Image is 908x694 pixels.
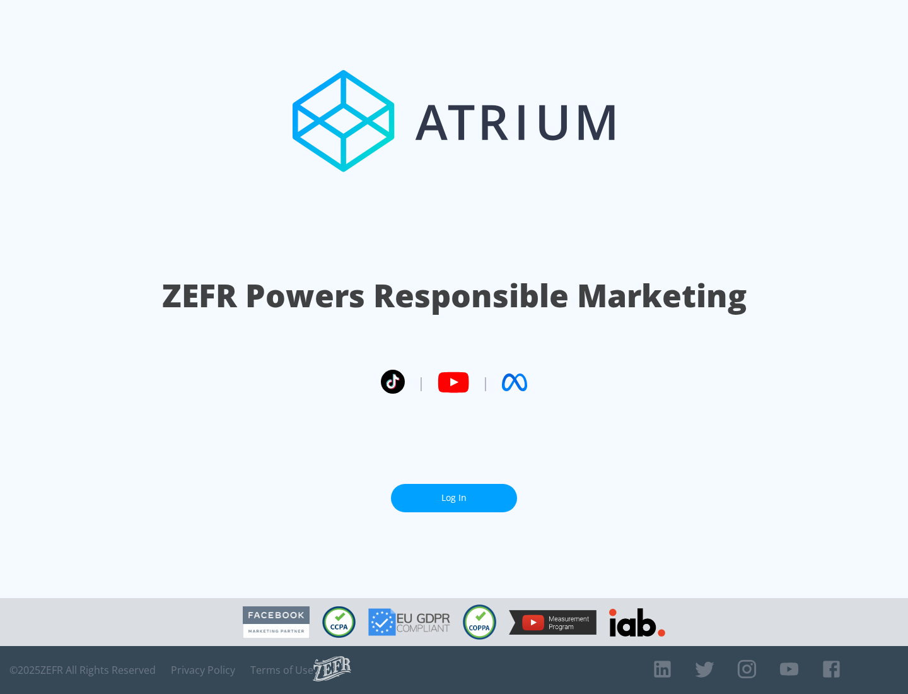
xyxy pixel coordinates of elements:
a: Terms of Use [250,664,313,676]
img: GDPR Compliant [368,608,450,636]
span: | [482,373,489,392]
img: CCPA Compliant [322,606,356,638]
img: IAB [609,608,665,637]
img: Facebook Marketing Partner [243,606,310,638]
a: Log In [391,484,517,512]
span: © 2025 ZEFR All Rights Reserved [9,664,156,676]
img: YouTube Measurement Program [509,610,597,635]
h1: ZEFR Powers Responsible Marketing [162,274,747,317]
a: Privacy Policy [171,664,235,676]
img: COPPA Compliant [463,604,496,640]
span: | [417,373,425,392]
